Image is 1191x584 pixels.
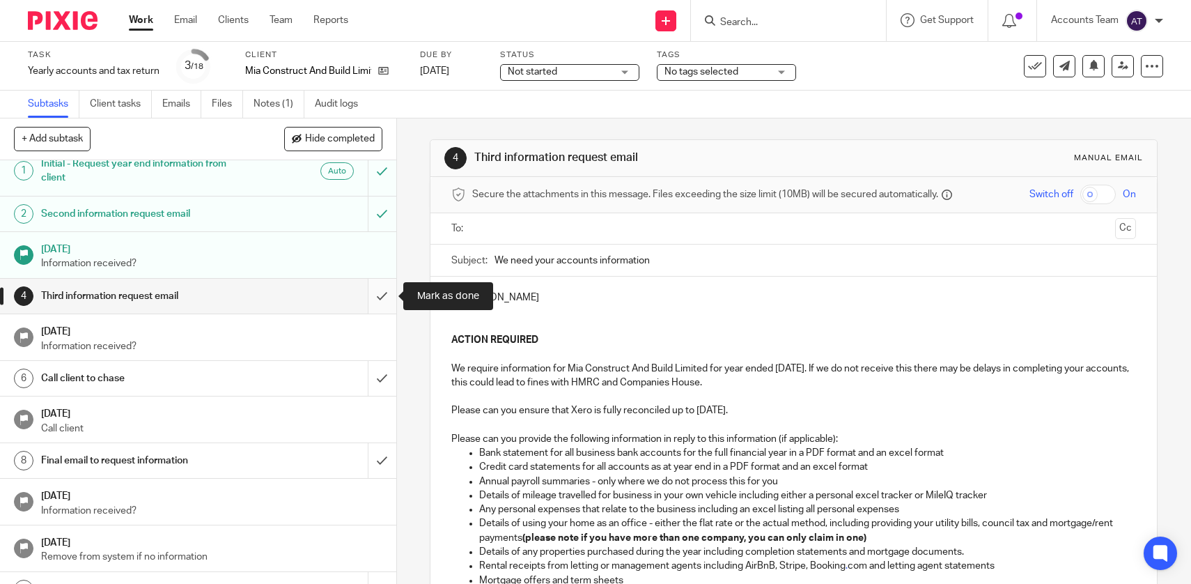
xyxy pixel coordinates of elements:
a: Audit logs [315,91,368,118]
span: [DATE] [420,66,449,76]
p: Accounts Team [1051,13,1119,27]
div: 4 [14,286,33,306]
div: 6 [14,369,33,388]
span: Secure the attachments in this message. Files exceeding the size limit (10MB) will be secured aut... [472,187,938,201]
p: Details of any properties purchased during the year including completion statements and mortgage ... [479,545,1136,559]
a: Notes (1) [254,91,304,118]
a: . [846,561,848,571]
span: Not started [508,67,557,77]
div: 2 [14,204,33,224]
p: Details of mileage travelled for business in your own vehicle including either a personal excel t... [479,489,1136,502]
p: Please can you ensure that Xero is fully reconciled up to [DATE]. [451,390,1136,418]
a: Client tasks [90,91,152,118]
span: Hide completed [305,134,375,145]
h1: Initial - Request year end information from client [41,153,250,189]
h1: [DATE] [41,239,382,256]
a: Files [212,91,243,118]
h1: Call client to chase [41,368,250,389]
label: Task [28,49,159,61]
button: + Add subtask [14,127,91,151]
label: Tags [657,49,796,61]
button: Hide completed [284,127,382,151]
a: Team [270,13,293,27]
a: Reports [313,13,348,27]
h1: [DATE] [41,532,382,550]
div: Manual email [1074,153,1143,164]
label: Subject: [451,254,488,268]
span: On [1123,187,1136,201]
a: Emails [162,91,201,118]
p: Mia Construct And Build Limited [245,64,371,78]
h1: Final email to request information [41,450,250,471]
label: Status [500,49,639,61]
h1: Third information request email [41,286,250,307]
p: Rental receipts from letting or management agents including AirBnB, Stripe, Booking com and letti... [479,559,1136,573]
a: Email [174,13,197,27]
p: Remove from system if no information [41,550,382,564]
strong: (please note if you have more than one company, you can only claim in one) [522,533,866,543]
p: Please can you provide the following information in reply to this information (if applicable): [451,418,1136,447]
h1: [DATE] [41,404,382,421]
p: Annual payroll summaries - only where we do not process this for you [479,475,1136,489]
p: Information received? [41,256,382,270]
img: svg%3E [1126,10,1148,32]
div: 1 [14,161,33,180]
p: Any personal expenses that relate to the business including an excel listing all personal expenses [479,502,1136,516]
h1: Third information request email [474,151,824,165]
img: Pixie [28,11,98,30]
p: Details of using your home as an office - either the flat rate or the actual method, including pr... [479,516,1136,545]
h1: [DATE] [41,321,382,339]
div: 8 [14,451,33,470]
span: Switch off [1029,187,1073,201]
h1: Second information request email [41,203,250,224]
a: Work [129,13,153,27]
strong: ACTION REQUIRED [451,335,538,345]
p: Call client [41,422,382,436]
span: No tags selected [664,67,738,77]
input: Search [719,17,844,29]
div: 3 [185,58,203,74]
div: Auto [320,162,354,180]
p: Credit card statements for all accounts as at year end in a PDF format and an excel format [479,460,1136,474]
p: Bank statement for all business bank accounts for the full financial year in a PDF format and an ... [479,446,1136,460]
label: Client [245,49,403,61]
p: Information received? [41,339,382,353]
div: 4 [444,147,467,169]
label: Due by [420,49,483,61]
a: Clients [218,13,249,27]
div: Yearly accounts and tax return [28,64,159,78]
button: Cc [1115,218,1136,239]
p: We require information for Mia Construct And Build Limited for year ended [DATE]. If we do not re... [451,362,1136,390]
span: Get Support [920,15,974,25]
small: /18 [191,63,203,70]
p: Information received? [41,504,382,518]
p: Hi [PERSON_NAME] [451,291,1136,305]
h1: [DATE] [41,486,382,503]
label: To: [451,222,467,236]
a: Subtasks [28,91,79,118]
